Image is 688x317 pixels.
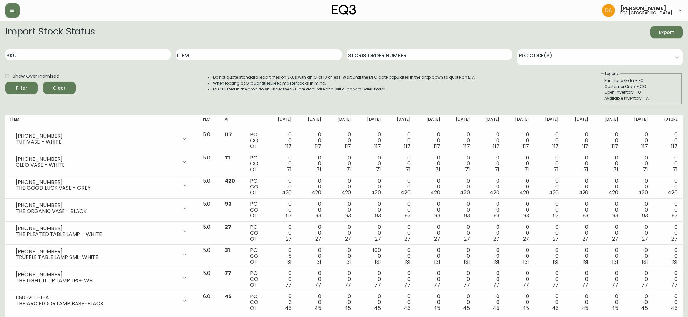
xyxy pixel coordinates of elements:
div: 0 0 [391,270,411,288]
span: 27 [642,235,648,242]
div: 0 0 [302,132,321,149]
div: 0 0 [629,247,648,265]
span: 77 [463,281,470,289]
div: 0 0 [569,132,588,149]
span: 77 [285,281,292,289]
span: 27 [671,235,678,242]
span: OI [250,281,256,289]
span: 117 [434,143,440,150]
span: 131 [434,258,440,266]
span: 420 [460,189,470,196]
div: THE GOOD LUCK VASE - GREY [16,185,178,191]
div: PO CO [250,155,262,172]
div: [PHONE_NUMBER] [16,179,178,185]
div: [PHONE_NUMBER]TUT VASE - WHITE [10,132,192,146]
div: 0 0 [451,294,470,311]
th: [DATE] [416,115,445,129]
div: 0 0 [658,178,678,196]
span: 420 [490,189,499,196]
span: 71 [435,166,440,173]
div: 0 0 [629,201,648,219]
span: 27 [553,235,559,242]
div: 1180-200-1-A [16,295,178,301]
th: [DATE] [445,115,475,129]
div: 0 0 [658,270,678,288]
div: 0 0 [480,155,499,172]
th: [DATE] [297,115,327,129]
div: 0 0 [361,270,381,288]
div: 0 0 [480,178,499,196]
th: [DATE] [327,115,356,129]
div: THE ORGANIC VASE - BLACK [16,208,178,214]
span: 420 [312,189,321,196]
span: 27 [493,235,499,242]
span: 420 [609,189,618,196]
div: 0 0 [421,270,440,288]
th: [DATE] [475,115,505,129]
span: OI [250,189,256,196]
div: Customer Order - CO [604,84,679,90]
span: 93 [375,212,381,219]
span: 71 [465,166,470,173]
div: 0 0 [421,294,440,311]
div: 0 0 [480,132,499,149]
div: Available Inventory - AI [604,95,679,101]
th: [DATE] [564,115,594,129]
span: 27 [375,235,381,242]
span: 45 [225,293,232,300]
span: 77 [493,281,499,289]
span: 131 [404,258,411,266]
div: Open Inventory - OI [604,90,679,95]
div: 0 0 [480,247,499,265]
span: 93 [494,212,499,219]
div: 0 0 [421,201,440,219]
span: 117 [671,143,678,150]
span: 27 [286,235,292,242]
span: OI [250,258,256,266]
span: 93 [612,212,618,219]
span: 117 [552,143,559,150]
div: 0 0 [599,270,618,288]
span: 117 [225,131,232,138]
span: 420 [519,189,529,196]
button: Export [650,26,683,38]
div: 0 0 [540,132,559,149]
span: 27 [464,235,470,242]
div: 0 0 [540,155,559,172]
div: PO CO [250,294,262,311]
button: Filter [5,82,38,94]
div: 0 0 [658,132,678,149]
span: 131 [642,258,648,266]
span: 420 [668,189,678,196]
span: 71 [673,166,678,173]
span: 420 [282,189,292,196]
td: 5.0 [198,268,219,291]
span: 71 [643,166,648,173]
span: OI [250,235,256,242]
div: 0 0 [332,201,351,219]
div: 0 0 [361,132,381,149]
span: OI [250,143,256,150]
div: CLEO VASE - WHITE [16,162,178,168]
div: 0 0 [540,294,559,311]
th: [DATE] [624,115,653,129]
span: 117 [612,143,618,150]
span: 71 [584,166,589,173]
span: 117 [641,143,648,150]
div: 0 0 [629,178,648,196]
div: 0 0 [361,201,381,219]
div: 0 0 [569,247,588,265]
div: 0 0 [510,294,529,311]
div: TUT VASE - WHITE [16,139,178,145]
span: 27 [345,235,351,242]
span: 93 [642,212,648,219]
div: 0 0 [658,155,678,172]
span: 131 [612,258,618,266]
div: [PHONE_NUMBER]TRUFFLE TABLE LAMP SML-WHITE [10,247,192,262]
div: 0 0 [361,294,381,311]
span: 117 [582,143,589,150]
span: 131 [523,258,529,266]
div: [PHONE_NUMBER]THE GOOD LUCK VASE - GREY [10,178,192,192]
div: 0 0 [273,224,292,242]
div: 0 0 [658,201,678,219]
